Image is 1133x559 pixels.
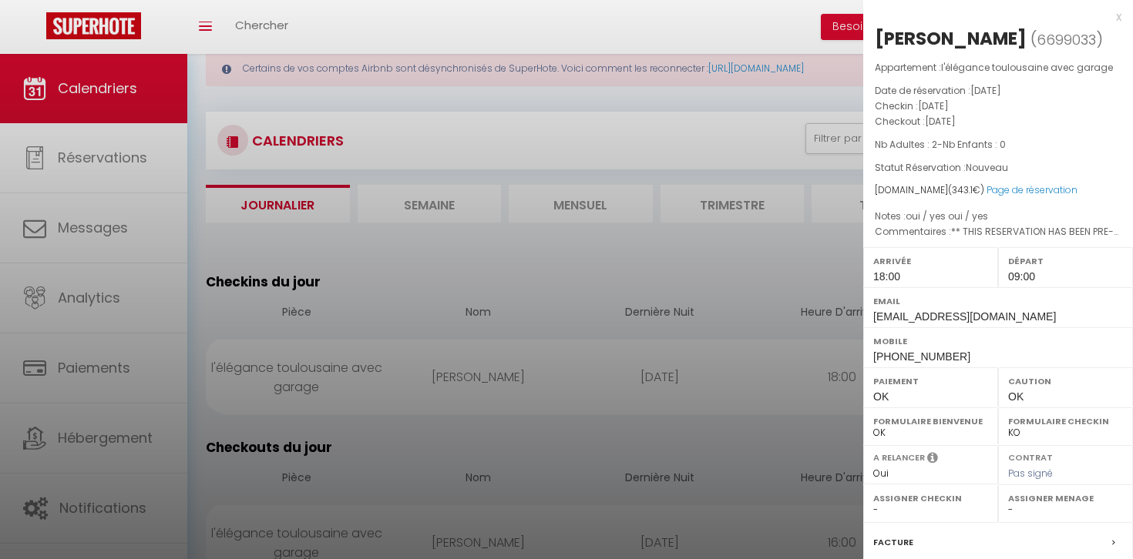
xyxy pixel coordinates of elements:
[1008,390,1024,403] span: OK
[873,490,988,506] label: Assigner Checkin
[873,293,1123,309] label: Email
[873,270,900,283] span: 18:00
[873,413,988,429] label: Formulaire Bienvenue
[952,183,973,196] span: 343.1
[906,209,988,223] span: oui / yes oui / yes
[1008,467,1053,480] span: Pas signé
[943,138,1006,151] span: Nb Enfants : 0
[987,183,1078,196] a: Page de réservation
[970,84,1001,97] span: [DATE]
[941,61,1113,74] span: l'élégance toulousaine avec garage
[873,350,970,363] span: [PHONE_NUMBER]
[1008,253,1123,269] label: Départ
[875,160,1121,176] p: Statut Réservation :
[1008,373,1123,389] label: Caution
[873,333,1123,349] label: Mobile
[12,6,59,52] button: Ouvrir le widget de chat LiveChat
[863,8,1121,26] div: x
[875,224,1121,239] p: Commentaires :
[873,534,913,551] label: Facture
[875,183,1121,198] div: [DOMAIN_NAME]
[873,390,889,403] span: OK
[1008,413,1123,429] label: Formulaire Checkin
[1037,30,1096,49] span: 6699033
[1008,490,1123,506] label: Assigner Menage
[875,26,1027,51] div: [PERSON_NAME]
[875,114,1121,129] p: Checkout :
[1030,28,1103,50] span: ( )
[875,209,1121,224] p: Notes :
[1008,451,1053,461] label: Contrat
[927,451,938,468] i: Sélectionner OUI si vous souhaiter envoyer les séquences de messages post-checkout
[873,253,988,269] label: Arrivée
[875,99,1121,114] p: Checkin :
[873,451,925,464] label: A relancer
[875,60,1121,75] p: Appartement :
[873,373,988,389] label: Paiement
[1008,270,1035,283] span: 09:00
[875,137,1121,152] p: -
[948,183,984,196] span: ( €)
[875,138,937,151] span: Nb Adultes : 2
[873,310,1056,323] span: [EMAIL_ADDRESS][DOMAIN_NAME]
[966,161,1008,174] span: Nouveau
[918,99,949,112] span: [DATE]
[875,83,1121,99] p: Date de réservation :
[925,115,956,128] span: [DATE]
